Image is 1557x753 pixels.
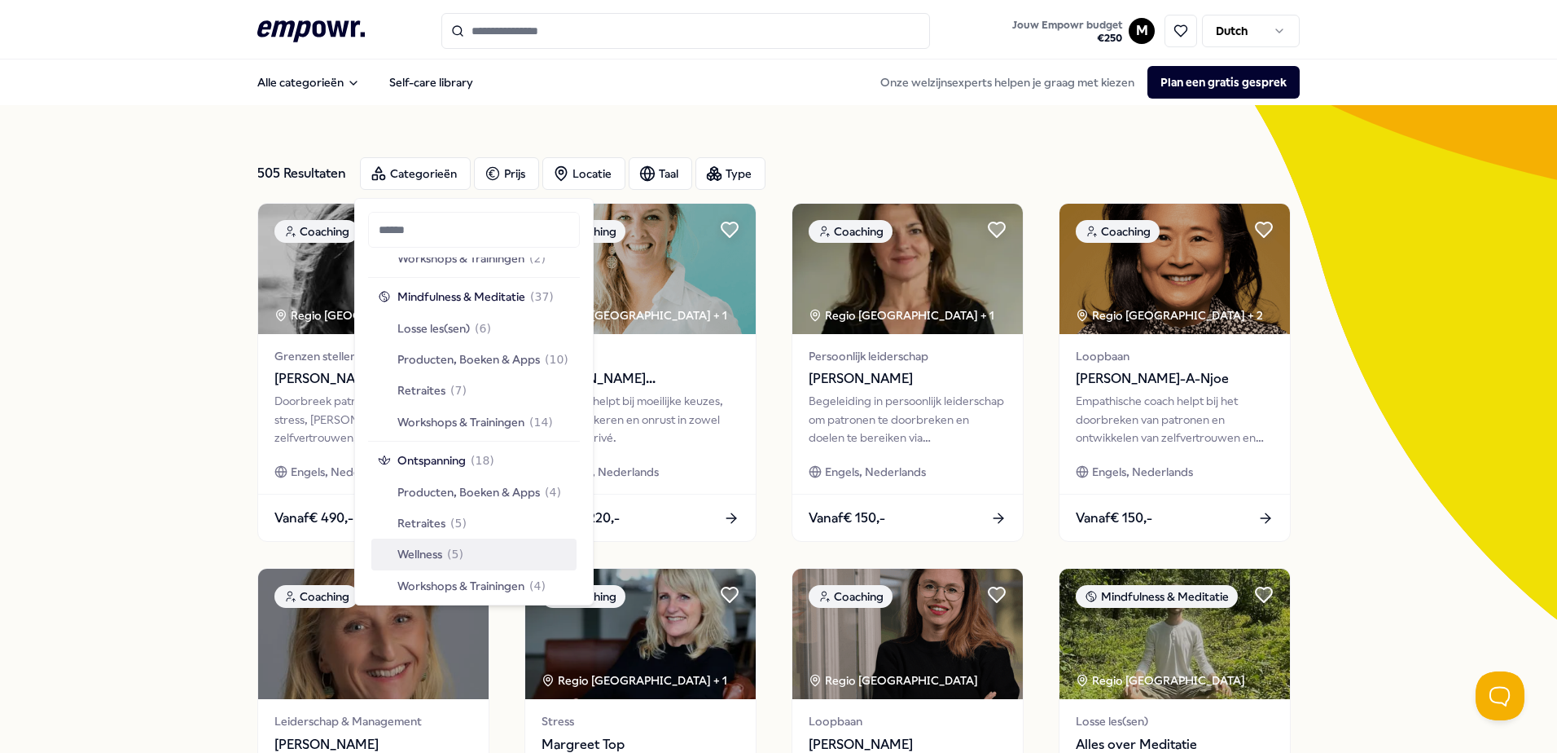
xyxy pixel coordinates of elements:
a: Self-care library [376,66,486,99]
span: Retraites [397,514,445,532]
span: Loopbaan [1076,347,1274,365]
div: Regio [GEOGRAPHIC_DATA] + 1 [542,672,727,689]
span: Workshops & Trainingen [397,249,524,267]
span: [PERSON_NAME]-A-Njoe [1076,368,1274,390]
img: package image [525,204,756,334]
div: 505 Resultaten [257,157,347,190]
div: Regio [GEOGRAPHIC_DATA] [809,672,980,689]
span: ( 6 ) [475,319,491,337]
iframe: Help Scout Beacon - Open [1476,672,1524,720]
button: M [1129,18,1155,44]
div: Regio [GEOGRAPHIC_DATA] + 1 [809,306,994,324]
div: Regio [GEOGRAPHIC_DATA] [274,306,446,324]
span: Vanaf € 490,- [274,508,353,529]
span: Producten, Boeken & Apps [397,350,540,368]
span: Leiderschap & Management [274,712,472,730]
button: Type [695,157,765,190]
img: package image [525,569,756,699]
span: ( 37 ) [530,288,554,306]
span: ( 10 ) [545,350,568,368]
div: Coaching [809,220,893,243]
span: Losse les(sen) [397,319,470,337]
button: Alle categorieën [244,66,373,99]
span: Engels, Nederlands [291,463,392,481]
span: [PERSON_NAME] [809,368,1007,390]
span: ( 14 ) [529,413,553,431]
span: Vanaf € 150,- [809,508,885,529]
span: ( 4 ) [529,577,546,595]
div: Coaching [274,220,358,243]
span: € 250 [1012,32,1122,45]
span: ( 4 ) [545,483,561,501]
span: [PERSON_NAME][GEOGRAPHIC_DATA] [542,368,739,390]
span: ( 18 ) [471,451,494,469]
span: ( 7 ) [450,381,467,399]
div: Empathische coach helpt bij het doorbreken van patronen en ontwikkelen van zelfvertrouwen en inne... [1076,392,1274,447]
span: Mindfulness & Meditatie [397,288,525,306]
input: Search for products, categories or subcategories [441,13,930,49]
span: Engels, Nederlands [825,463,926,481]
span: Losse les(sen) [1076,712,1274,730]
span: [PERSON_NAME] [274,368,472,390]
div: Onze welzijnsexperts helpen je graag met kiezen [867,66,1300,99]
img: package image [258,204,489,334]
img: package image [792,204,1023,334]
span: Stress [542,712,739,730]
button: Prijs [474,157,539,190]
button: Categorieën [360,157,471,190]
span: Wellness [397,545,442,563]
a: package imageCoachingRegio [GEOGRAPHIC_DATA] + 1Burn-out[PERSON_NAME][GEOGRAPHIC_DATA]Coaching he... [524,203,757,542]
span: ( 5 ) [450,514,467,532]
a: package imageCoachingRegio [GEOGRAPHIC_DATA] + 2Loopbaan[PERSON_NAME]-A-NjoeEmpathische coach hel... [1059,203,1291,542]
span: Loopbaan [809,712,1007,730]
nav: Main [244,66,486,99]
a: package imageCoachingRegio [GEOGRAPHIC_DATA] Grenzen stellen[PERSON_NAME]Doorbreek patronen, verm... [257,203,489,542]
span: Ontspanning [397,451,466,469]
img: package image [792,569,1023,699]
span: Workshops & Trainingen [397,577,524,595]
div: Regio [GEOGRAPHIC_DATA] [1076,672,1248,689]
img: package image [1059,204,1290,334]
div: Begeleiding in persoonlijk leiderschap om patronen te doorbreken en doelen te bereiken via bewust... [809,392,1007,447]
img: package image [258,569,489,699]
button: Jouw Empowr budget€250 [1009,15,1125,48]
div: Regio [GEOGRAPHIC_DATA] + 2 [1076,306,1263,324]
button: Locatie [542,157,625,190]
span: Burn-out [542,347,739,365]
span: Engels, Nederlands [1092,463,1193,481]
div: Doorbreek patronen, verminder stress, [PERSON_NAME] zelfvertrouwen, herwin vitaliteit en kies voo... [274,392,472,447]
div: Mindfulness & Meditatie [1076,585,1238,608]
span: ( 2 ) [529,249,546,267]
button: Plan een gratis gesprek [1147,66,1300,99]
a: package imageCoachingRegio [GEOGRAPHIC_DATA] + 1Persoonlijk leiderschap[PERSON_NAME]Begeleiding i... [792,203,1024,542]
div: Regio [GEOGRAPHIC_DATA] + 1 [542,306,727,324]
a: Jouw Empowr budget€250 [1006,14,1129,48]
span: Retraites [397,381,445,399]
div: Coaching helpt bij moeilijke keuzes, stress, piekeren en onrust in zowel werk als privé. [542,392,739,447]
div: Coaching [1076,220,1160,243]
span: Jouw Empowr budget [1012,19,1122,32]
span: Workshops & Trainingen [397,413,524,431]
span: Producten, Boeken & Apps [397,483,540,501]
span: Grenzen stellen [274,347,472,365]
div: Coaching [274,585,358,608]
span: Vanaf € 150,- [1076,508,1152,529]
div: Coaching [809,585,893,608]
div: Suggestions [368,258,580,597]
span: ( 5 ) [447,545,463,563]
button: Taal [629,157,692,190]
span: Engels, Nederlands [558,463,659,481]
span: Persoonlijk leiderschap [809,347,1007,365]
img: package image [1059,569,1290,699]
